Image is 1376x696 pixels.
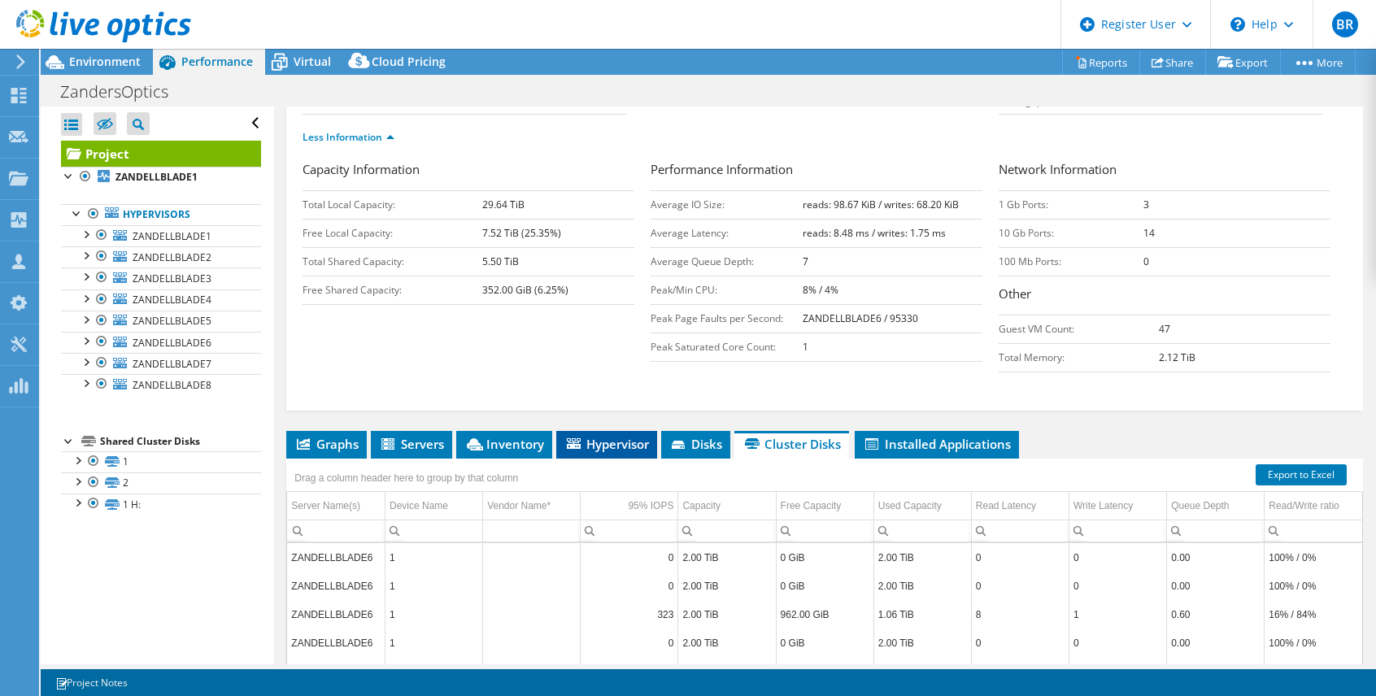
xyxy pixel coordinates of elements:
span: Cluster Disks [742,436,841,452]
span: ZANDELLBLADE4 [133,293,211,307]
td: Column Vendor Name*, Filter cell [483,520,581,542]
td: Column Write Latency, Value 0 [1069,657,1166,685]
span: Virtual [294,54,331,69]
h3: Capacity Information [303,160,634,182]
td: Column Used Capacity, Value 2.00 TiB [873,629,971,657]
td: Column 95% IOPS, Value 323 [581,600,678,629]
svg: \n [1230,17,1245,32]
b: reads: 8.48 ms / writes: 1.75 ms [803,226,946,240]
h1: ZandersOptics [53,83,194,101]
td: Column Read Latency, Value 0 [971,629,1069,657]
span: Environment [69,54,141,69]
td: Column Vendor Name*, Value [483,629,581,657]
span: Servers [379,436,444,452]
td: Column 95% IOPS, Value 0 [581,572,678,600]
span: ZANDELLBLADE2 [133,250,211,264]
b: 8% / 4% [803,283,838,297]
span: Cloud Pricing [372,54,446,69]
td: Guest VM Count: [999,315,1159,343]
b: 47 [1159,322,1170,336]
span: ZANDELLBLADE3 [133,272,211,285]
td: Column Capacity, Value 2.00 TiB [678,543,776,572]
td: Column Vendor Name*, Value [483,572,581,600]
span: Performance [181,54,253,69]
a: Hypervisors [61,204,261,225]
td: Average Latency: [651,219,803,247]
td: 1 Gb Ports: [999,190,1143,219]
td: Column Used Capacity, Value 2.00 TiB [873,572,971,600]
td: Column Free Capacity, Filter cell [776,520,873,542]
td: Column Server Name(s), Value ZANDELLBLADE6 [287,543,385,572]
td: Column Read/Write ratio, Value 100% / 0% [1265,543,1362,572]
td: Column Vendor Name*, Value [483,543,581,572]
td: Column Capacity, Value 2.00 TiB [678,600,776,629]
div: Write Latency [1073,496,1133,515]
a: More [1280,50,1356,75]
td: Total Memory: [999,343,1159,372]
td: Write Latency Column [1069,492,1166,520]
b: reads: 98.67 KiB / writes: 68.20 KiB [803,198,959,211]
td: Column 95% IOPS, Value 0 [581,657,678,685]
b: 352.00 GiB (6.25%) [482,283,568,297]
td: Column Used Capacity, Value 2.00 TiB [873,543,971,572]
td: Capacity Column [678,492,776,520]
td: Column Write Latency, Value 0 [1069,629,1166,657]
div: 95% IOPS [628,496,673,515]
a: Reports [1062,50,1140,75]
td: Free Capacity Column [776,492,873,520]
td: Column Vendor Name*, Value [483,600,581,629]
td: Column Device Name, Value 1 [385,657,483,685]
div: Read/Write ratio [1269,496,1339,515]
td: Column Write Latency, Value 0 [1069,543,1166,572]
td: Column Queue Depth, Value 0.00 [1167,657,1265,685]
td: Column Read/Write ratio, Value 100% / 0% [1265,629,1362,657]
a: ZANDELLBLADE6 [61,332,261,353]
td: Column Vendor Name*, Value [483,657,581,685]
td: Column Used Capacity, Filter cell [873,520,971,542]
div: Queue Depth [1171,496,1229,515]
td: Column Device Name, Value 1 [385,543,483,572]
td: Average IO Size: [651,190,803,219]
td: Column Server Name(s), Value ZANDELLBLADE6 [287,657,385,685]
td: Column Free Capacity, Value 0 GiB [776,657,873,685]
a: ZANDELLBLADE1 [61,225,261,246]
td: Column Device Name, Value 1 [385,600,483,629]
td: Column Used Capacity, Value 2.00 TiB [873,657,971,685]
td: Peak Saturated Core Count: [651,333,803,361]
td: Column Queue Depth, Value 0.00 [1167,629,1265,657]
td: Column Read Latency, Value 0 [971,657,1069,685]
b: 5.50 TiB [482,254,519,268]
td: 100 Mb Ports: [999,247,1143,276]
div: Shared Cluster Disks [100,432,261,451]
td: Column Write Latency, Value 1 [1069,600,1166,629]
span: Disks [669,436,722,452]
td: Column Capacity, Filter cell [678,520,776,542]
div: Device Name [390,496,448,515]
div: Capacity [682,496,721,515]
b: 0 [1143,254,1149,268]
a: 2 [61,472,261,494]
td: Column 95% IOPS, Value 0 [581,629,678,657]
td: Column Server Name(s), Value ZANDELLBLADE6 [287,629,385,657]
span: Hypervisor [564,436,649,452]
b: ZANDELLBLADE1 [115,170,198,184]
span: ZANDELLBLADE7 [133,357,211,371]
span: ZANDELLBLADE5 [133,314,211,328]
span: ZANDELLBLADE6 [133,336,211,350]
b: 7.52 TiB (25.35%) [482,226,561,240]
div: Free Capacity [781,496,842,515]
div: Drag a column header here to group by that column [290,467,522,489]
td: Column Used Capacity, Value 1.06 TiB [873,600,971,629]
td: Column Queue Depth, Value 0.60 [1167,600,1265,629]
a: ZANDELLBLADE8 [61,374,261,395]
a: Export to Excel [1256,464,1347,485]
b: 3 [1143,198,1149,211]
td: Column Device Name, Value 1 [385,629,483,657]
td: Peak/Min CPU: [651,276,803,304]
h3: Performance Information [651,160,982,182]
td: Column Free Capacity, Value 0 GiB [776,543,873,572]
a: Project [61,141,261,167]
td: Column Queue Depth, Value 0.00 [1167,543,1265,572]
td: Column Device Name, Filter cell [385,520,483,542]
td: Column Capacity, Value 2.00 TiB [678,657,776,685]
